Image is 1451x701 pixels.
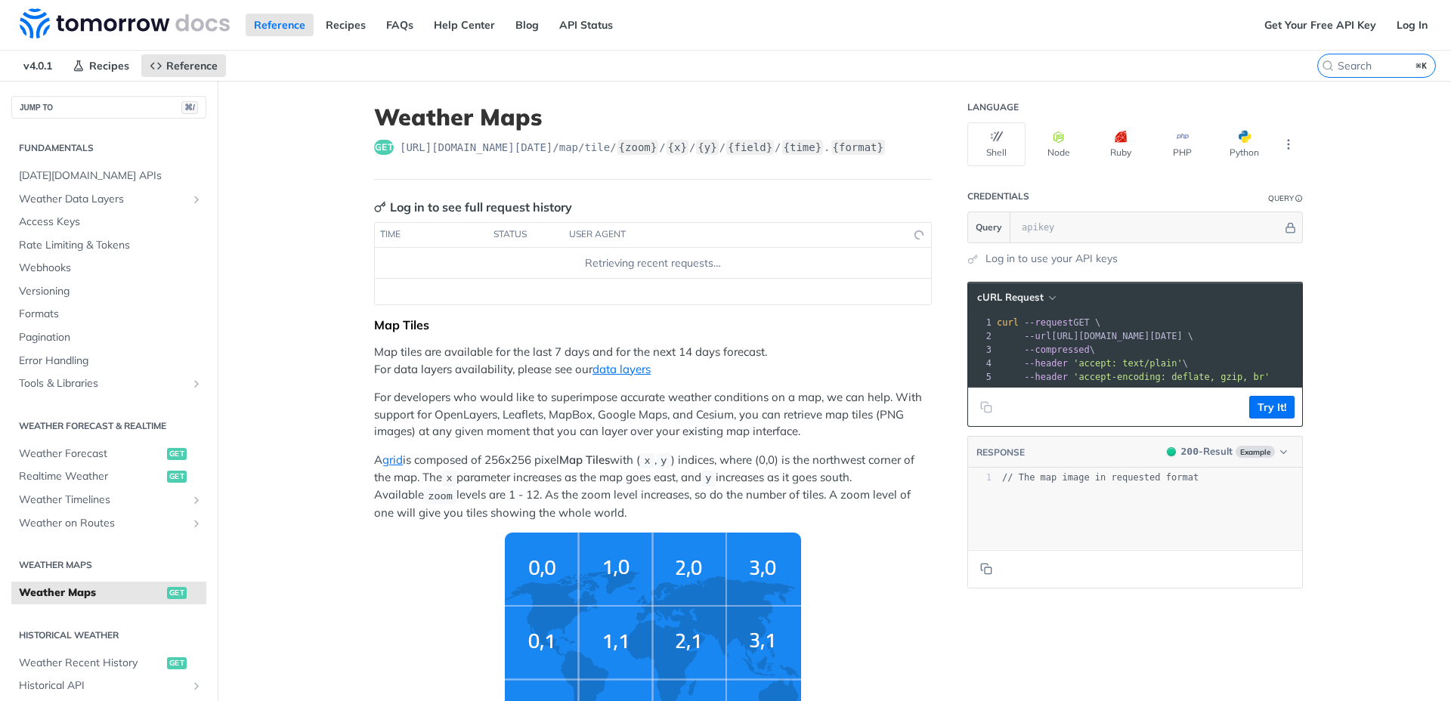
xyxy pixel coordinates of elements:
a: Weather Recent Historyget [11,652,206,675]
span: Reference [166,59,218,73]
div: Credentials [967,190,1029,202]
span: --header [1024,372,1068,382]
th: time [375,223,488,247]
span: Query [976,221,1002,234]
a: Weather on RoutesShow subpages for Weather on Routes [11,512,206,535]
span: curl [997,317,1019,328]
a: Pagination [11,326,206,349]
strong: Map Tiles [559,452,610,467]
span: Realtime Weather [19,469,163,484]
th: status [488,223,564,247]
kbd: ⌘K [1412,58,1431,73]
span: zoom [428,490,452,502]
a: Historical APIShow subpages for Historical API [11,675,206,697]
button: 200200-ResultExample [1159,444,1295,459]
th: user agent [564,223,901,247]
label: {y} [696,140,718,155]
div: 4 [968,357,994,370]
svg: More ellipsis [1282,137,1295,151]
span: GET \ [997,317,1100,328]
button: Ruby [1091,122,1149,166]
span: --header [1024,358,1068,369]
span: Access Keys [19,215,203,230]
button: JUMP TO⌘/ [11,96,206,119]
div: - Result [1181,444,1233,459]
a: Tools & LibrariesShow subpages for Tools & Libraries [11,372,206,395]
span: 'accept-encoding: deflate, gzip, br' [1073,372,1270,382]
div: 3 [968,343,994,357]
div: Language [967,101,1019,113]
a: Recipes [64,54,138,77]
span: [URL][DOMAIN_NAME][DATE] \ [997,331,1193,341]
a: Log In [1388,14,1436,36]
button: Show subpages for Weather Data Layers [190,193,203,205]
button: Copy to clipboard [976,396,997,418]
h1: Weather Maps [374,103,932,131]
i: Information [1295,195,1303,202]
div: Log in to see full request history [374,198,572,216]
button: Hide [1282,220,1298,235]
label: {x} [667,140,688,155]
button: Show subpages for Weather Timelines [190,494,203,506]
span: get [167,448,187,460]
h2: Fundamentals [11,141,206,155]
span: Recipes [89,59,129,73]
div: 2 [968,329,994,343]
div: 1 [968,316,994,329]
a: API Status [551,14,621,36]
a: Weather Data LayersShow subpages for Weather Data Layers [11,188,206,211]
span: // The map image in requested format [1002,472,1199,483]
span: \ [997,344,1095,355]
a: Log in to use your API keys [985,251,1118,267]
span: 'accept: text/plain' [1073,358,1183,369]
span: x [446,473,452,484]
span: Weather on Routes [19,516,187,531]
a: FAQs [378,14,422,36]
a: data layers [592,362,651,376]
div: Retrieving recent requests… [381,255,925,271]
button: Try It! [1249,396,1295,418]
a: [DATE][DOMAIN_NAME] APIs [11,165,206,187]
p: Map tiles are available for the last 7 days and for the next 14 days forecast. For data layers av... [374,344,932,378]
span: Webhooks [19,261,203,276]
label: {time} [782,140,824,155]
span: Pagination [19,330,203,345]
a: Weather TimelinesShow subpages for Weather Timelines [11,489,206,511]
span: x [644,455,650,467]
div: Query [1268,193,1294,204]
span: y [661,455,667,467]
a: Rate Limiting & Tokens [11,234,206,257]
span: ⌘/ [181,101,198,114]
label: {field} [726,140,774,155]
button: Shell [967,122,1026,166]
a: Reference [246,14,314,36]
a: Access Keys [11,211,206,233]
span: Example [1236,446,1275,458]
span: Versioning [19,284,203,299]
span: y [705,473,711,484]
label: {zoom} [617,140,659,155]
span: Historical API [19,678,187,693]
p: A is composed of 256x256 pixel with ( , ) indices, where (0,0) is the northwest corner of the map... [374,452,932,521]
span: 200 [1167,447,1176,456]
div: QueryInformation [1268,193,1303,204]
a: Recipes [317,14,374,36]
a: Versioning [11,280,206,303]
h2: Weather Maps [11,558,206,572]
span: get [167,587,187,599]
a: Webhooks [11,257,206,279]
span: Formats [19,307,203,322]
span: --request [1024,317,1073,328]
a: grid [382,452,403,467]
span: Tools & Libraries [19,376,187,391]
button: Node [1029,122,1087,166]
span: Weather Forecast [19,446,163,462]
button: Query [968,212,1010,242]
a: Help Center [425,14,503,36]
span: Weather Timelines [19,493,187,508]
span: \ [997,358,1188,369]
span: 200 [1181,446,1199,457]
div: 5 [968,370,994,384]
span: cURL Request [977,291,1044,304]
input: apikey [1014,212,1282,242]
